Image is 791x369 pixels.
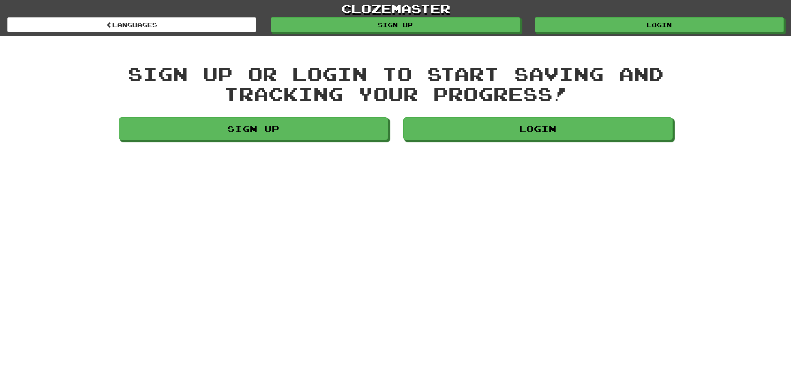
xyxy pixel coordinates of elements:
a: Login [403,117,673,140]
a: Sign up [119,117,388,140]
a: Sign up [271,17,520,32]
a: Login [535,17,784,32]
div: Sign up or login to start saving and tracking your progress! [119,64,673,103]
a: Languages [7,17,256,32]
